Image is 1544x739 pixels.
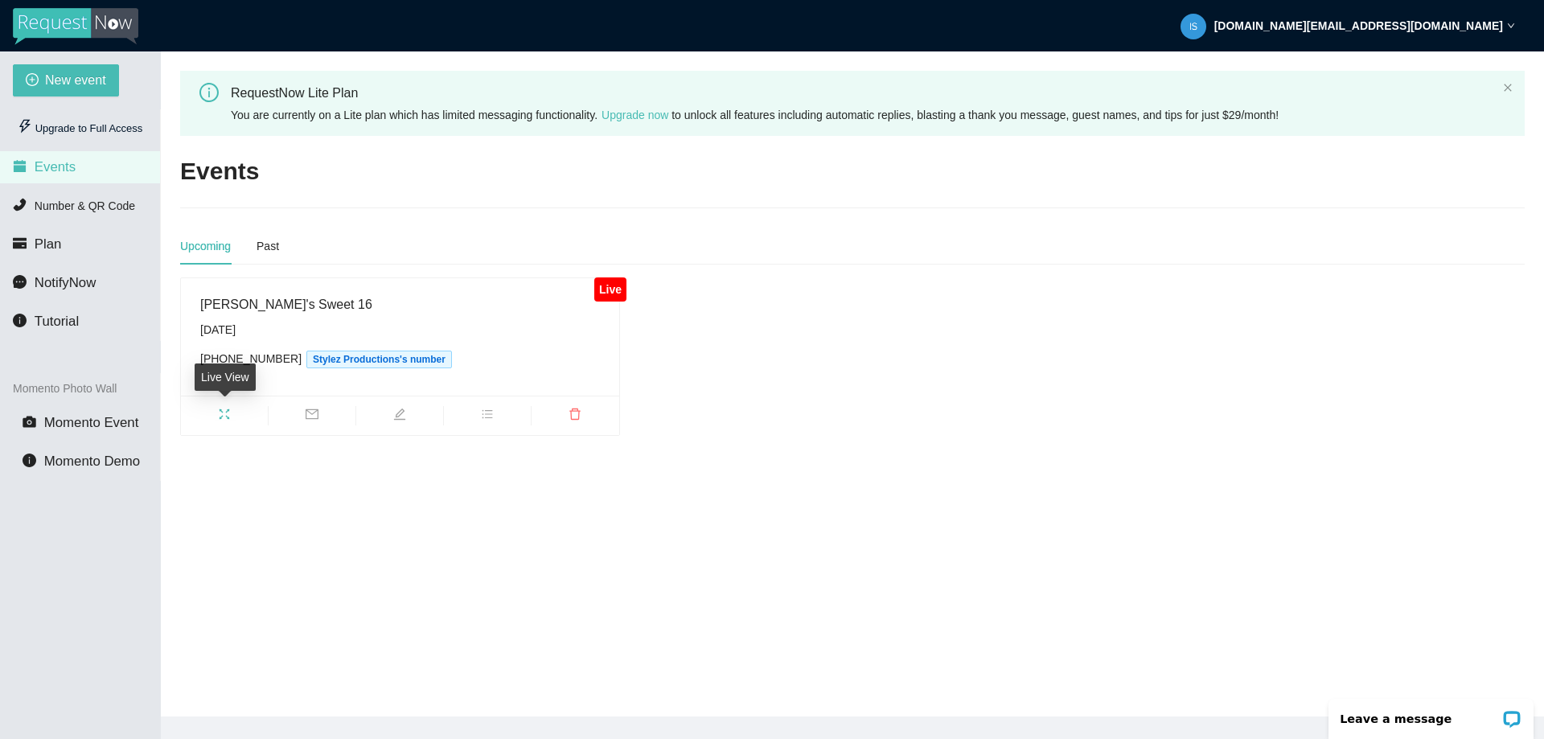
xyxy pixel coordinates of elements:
[13,8,138,45] img: RequestNow
[1503,83,1513,92] span: close
[13,314,27,327] span: info-circle
[44,415,139,430] span: Momento Event
[23,454,36,467] span: info-circle
[18,119,32,133] span: thunderbolt
[356,408,443,425] span: edit
[45,70,106,90] span: New event
[180,237,231,255] div: Upcoming
[594,277,626,302] div: Live
[13,275,27,289] span: message
[200,294,600,314] div: [PERSON_NAME]'s Sweet 16
[13,64,119,96] button: plus-circleNew event
[26,73,39,88] span: plus-circle
[1181,14,1206,39] img: 39b930577372fab96ce7c5750fa5c220
[199,83,219,102] span: info-circle
[13,159,27,173] span: calendar
[200,321,600,339] div: [DATE]
[269,408,355,425] span: mail
[35,236,62,252] span: Plan
[200,350,600,368] div: [PHONE_NUMBER]
[444,408,531,425] span: bars
[35,199,135,212] span: Number & QR Code
[1318,688,1544,739] iframe: LiveChat chat widget
[306,351,452,368] span: Stylez Productions's number
[231,109,1279,121] span: You are currently on a Lite plan which has limited messaging functionality. to unlock all feature...
[1214,19,1503,32] strong: [DOMAIN_NAME][EMAIL_ADDRESS][DOMAIN_NAME]
[181,408,268,425] span: fullscreen
[44,454,140,469] span: Momento Demo
[180,155,259,188] h2: Events
[13,198,27,211] span: phone
[13,236,27,250] span: credit-card
[1507,22,1515,30] span: down
[13,113,147,145] div: Upgrade to Full Access
[602,109,668,121] a: Upgrade now
[532,408,619,425] span: delete
[35,275,96,290] span: NotifyNow
[23,415,36,429] span: camera
[35,314,79,329] span: Tutorial
[35,159,76,174] span: Events
[1503,83,1513,93] button: close
[257,237,279,255] div: Past
[195,363,256,391] div: Live View
[231,83,1497,103] div: RequestNow Lite Plan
